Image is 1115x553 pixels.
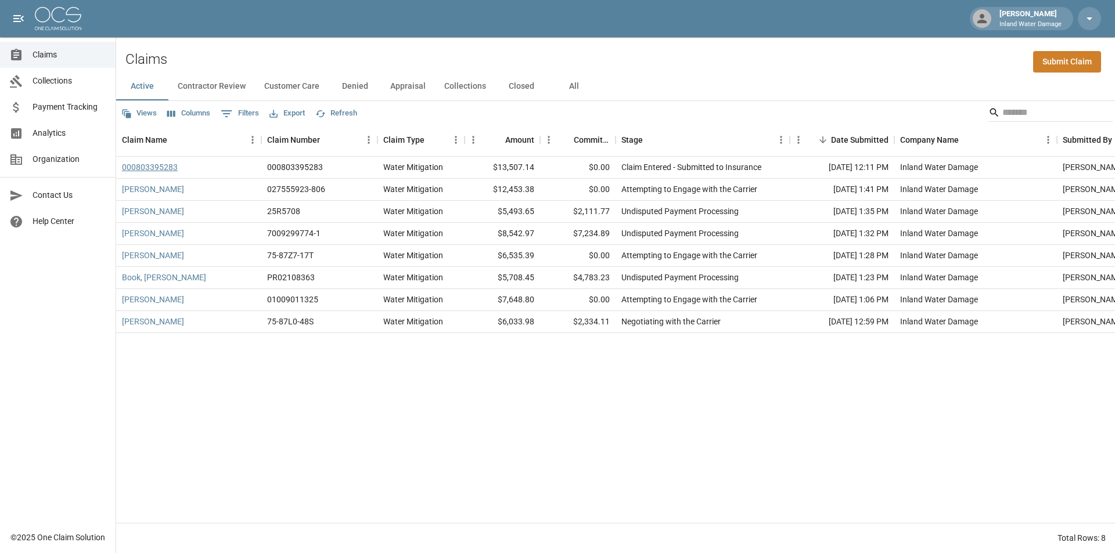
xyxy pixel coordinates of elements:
a: [PERSON_NAME] [122,183,184,195]
div: 027555923-806 [267,183,325,195]
button: Sort [320,132,336,148]
div: Committed Amount [574,124,610,156]
div: Negotiating with the Carrier [621,316,721,327]
div: Search [988,103,1113,124]
button: Menu [360,131,377,149]
div: [PERSON_NAME] [995,8,1066,29]
a: Submit Claim [1033,51,1101,73]
div: Attempting to Engage with the Carrier [621,250,757,261]
div: [DATE] 12:11 PM [790,157,894,179]
button: Sort [643,132,659,148]
div: 7009299774-1 [267,227,321,239]
button: Menu [540,131,557,149]
div: 000803395283 [267,161,323,173]
div: Inland Water Damage [900,183,978,195]
a: [PERSON_NAME] [122,294,184,305]
button: Sort [557,132,574,148]
div: [DATE] 1:32 PM [790,223,894,245]
button: Active [116,73,168,100]
button: Sort [167,132,184,148]
a: Book, [PERSON_NAME] [122,272,206,283]
div: Undisputed Payment Processing [621,227,739,239]
div: 75-87L0-48S [267,316,314,327]
div: [DATE] 12:59 PM [790,311,894,333]
div: $8,542.97 [465,223,540,245]
div: $2,111.77 [540,201,616,223]
div: Inland Water Damage [900,316,978,327]
div: © 2025 One Claim Solution [10,532,105,543]
div: Water Mitigation [383,227,443,239]
div: Company Name [894,124,1057,156]
div: Total Rows: 8 [1058,532,1106,544]
button: Closed [495,73,548,100]
div: Water Mitigation [383,316,443,327]
div: Inland Water Damage [900,205,978,217]
button: Menu [1040,131,1057,149]
span: Help Center [33,215,106,227]
h2: Claims [125,51,167,68]
div: [DATE] 1:28 PM [790,245,894,267]
span: Collections [33,75,106,87]
button: All [548,73,600,100]
button: Show filters [218,104,262,123]
a: [PERSON_NAME] [122,227,184,239]
div: Submitted By [1063,124,1112,156]
div: Water Mitigation [383,294,443,305]
div: $4,783.23 [540,267,616,289]
button: Collections [435,73,495,100]
div: $12,453.38 [465,179,540,201]
span: Contact Us [33,189,106,201]
div: PR02108363 [267,272,315,283]
button: open drawer [7,7,30,30]
div: Inland Water Damage [900,161,978,173]
div: $2,334.11 [540,311,616,333]
div: Attempting to Engage with the Carrier [621,294,757,305]
div: Inland Water Damage [900,294,978,305]
div: Date Submitted [790,124,894,156]
span: Analytics [33,127,106,139]
div: Undisputed Payment Processing [621,272,739,283]
div: Amount [465,124,540,156]
div: Water Mitigation [383,272,443,283]
div: [DATE] 1:35 PM [790,201,894,223]
div: Claim Number [267,124,320,156]
div: Water Mitigation [383,250,443,261]
div: Claim Type [383,124,425,156]
div: $0.00 [540,157,616,179]
button: Sort [489,132,505,148]
span: Payment Tracking [33,101,106,113]
div: dynamic tabs [116,73,1115,100]
button: Contractor Review [168,73,255,100]
div: 75-87Z7-17T [267,250,314,261]
div: $0.00 [540,179,616,201]
div: $7,648.80 [465,289,540,311]
img: ocs-logo-white-transparent.png [35,7,81,30]
div: 25R5708 [267,205,300,217]
div: $13,507.14 [465,157,540,179]
div: Claim Name [122,124,167,156]
div: Water Mitigation [383,161,443,173]
p: Inland Water Damage [999,20,1062,30]
button: Sort [959,132,975,148]
div: Company Name [900,124,959,156]
button: Menu [244,131,261,149]
div: $0.00 [540,289,616,311]
div: $6,535.39 [465,245,540,267]
div: Water Mitigation [383,183,443,195]
div: Undisputed Payment Processing [621,205,739,217]
div: Inland Water Damage [900,227,978,239]
a: [PERSON_NAME] [122,205,184,217]
div: $5,493.65 [465,201,540,223]
div: Claim Number [261,124,377,156]
button: Customer Care [255,73,329,100]
span: Claims [33,49,106,61]
button: Menu [790,131,807,149]
span: Organization [33,153,106,165]
button: Denied [329,73,381,100]
button: Views [118,104,160,122]
div: $7,234.89 [540,223,616,245]
div: Stage [621,124,643,156]
button: Menu [447,131,465,149]
div: Amount [505,124,534,156]
div: $0.00 [540,245,616,267]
